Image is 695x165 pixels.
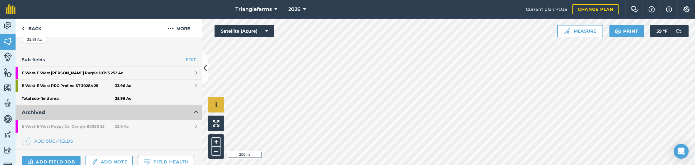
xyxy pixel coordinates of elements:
span: Current plan : PLUS [526,6,567,13]
img: svg+xml;base64,PD94bWwgdmVyc2lvbj0iMS4wIiBlbmNvZGluZz0idXRmLTgiPz4KPCEtLSBHZW5lcmF0b3I6IEFkb2JlIE... [3,99,12,108]
img: svg+xml;base64,PD94bWwgdmVyc2lvbj0iMS4wIiBlbmNvZGluZz0idXRmLTgiPz4KPCEtLSBHZW5lcmF0b3I6IEFkb2JlIE... [3,145,12,155]
img: A cog icon [683,6,690,12]
strong: 33.8 Ac [115,124,129,129]
strong: E West - E West [PERSON_NAME] Purple 10393 25 [22,67,115,79]
button: 59 °F [650,25,689,37]
img: svg+xml;base64,PD94bWwgdmVyc2lvbj0iMS4wIiBlbmNvZGluZz0idXRmLTgiPz4KPCEtLSBHZW5lcmF0b3I6IEFkb2JlIE... [673,25,685,37]
img: svg+xml;base64,PHN2ZyB4bWxucz0iaHR0cDovL3d3dy53My5vcmcvMjAwMC9zdmciIHdpZHRoPSI5IiBoZWlnaHQ9IjI0Ii... [22,25,25,32]
img: svg+xml;base64,PHN2ZyB4bWxucz0iaHR0cDovL3d3dy53My5vcmcvMjAwMC9zdmciIHdpZHRoPSIyMCIgaGVpZ2h0PSIyNC... [168,25,174,32]
a: Back [16,19,48,37]
strong: E West - E West PRG Proline ST 30284 25 [22,80,115,92]
img: A question mark icon [648,6,656,12]
img: Four arrows, one pointing top left, one top right, one bottom right and the last bottom left [213,120,220,127]
strong: 33.96 Ac [115,83,131,88]
button: + [211,137,221,147]
a: E West-E West [PERSON_NAME] Purple 10393 252 Ac [16,67,202,79]
a: Add sub-fields [22,137,76,145]
button: – [211,147,221,156]
img: svg+xml;base64,PHN2ZyB4bWxucz0iaHR0cDovL3d3dy53My5vcmcvMjAwMC9zdmciIHdpZHRoPSIxNCIgaGVpZ2h0PSIyNC... [24,137,28,145]
button: Archived [16,105,202,120]
span: i [215,101,217,108]
a: E West-E West Poppy Cal Orange 80090 2533.8 Ac [16,120,202,133]
span: Trianglefarms [235,6,272,13]
img: svg+xml;base64,PD94bWwgdmVyc2lvbj0iMS4wIiBlbmNvZGluZz0idXRmLTgiPz4KPCEtLSBHZW5lcmF0b3I6IEFkb2JlIE... [3,53,12,61]
button: Print [609,25,644,37]
button: More [155,19,202,37]
img: svg+xml;base64,PHN2ZyB4bWxucz0iaHR0cDovL3d3dy53My5vcmcvMjAwMC9zdmciIHdpZHRoPSIxOSIgaGVpZ2h0PSIyNC... [615,27,621,35]
img: svg+xml;base64,PD94bWwgdmVyc2lvbj0iMS4wIiBlbmNvZGluZz0idXRmLTgiPz4KPCEtLSBHZW5lcmF0b3I6IEFkb2JlIE... [3,21,12,30]
button: Satellite (Azure) [215,25,274,37]
a: EDIT [186,56,196,63]
img: svg+xml;base64,PHN2ZyB4bWxucz0iaHR0cDovL3d3dy53My5vcmcvMjAwMC9zdmciIHdpZHRoPSI1NiIgaGVpZ2h0PSI2MC... [3,37,12,46]
a: E West-E West PRG Proline ST 30284 2533.96 Ac [16,80,202,92]
img: svg+xml;base64,PD94bWwgdmVyc2lvbj0iMS4wIiBlbmNvZGluZz0idXRmLTgiPz4KPCEtLSBHZW5lcmF0b3I6IEFkb2JlIE... [3,130,12,139]
button: Measure [557,25,603,37]
img: Two speech bubbles overlapping with the left bubble in the forefront [631,6,638,12]
span: 59 ° F [656,25,668,37]
span: 2026 [289,6,301,13]
strong: Total sub-field area: [22,96,115,101]
img: svg+xml;base64,PD94bWwgdmVyc2lvbj0iMS4wIiBlbmNvZGluZz0idXRmLTgiPz4KPCEtLSBHZW5lcmF0b3I6IEFkb2JlIE... [3,114,12,124]
img: svg+xml;base64,PHN2ZyB4bWxucz0iaHR0cDovL3d3dy53My5vcmcvMjAwMC9zdmciIHdpZHRoPSIxNyIgaGVpZ2h0PSIxNy... [666,6,672,13]
div: Open Intercom Messenger [674,144,689,159]
img: svg+xml;base64,PHN2ZyB4bWxucz0iaHR0cDovL3d3dy53My5vcmcvMjAwMC9zdmciIHdpZHRoPSI1NiIgaGVpZ2h0PSI2MC... [3,68,12,77]
strong: E West - E West Poppy Cal Orange 80090 25 [22,120,115,133]
img: fieldmargin Logo [6,4,16,14]
strong: 35.96 Ac [115,96,131,101]
img: svg+xml;base64,PHN2ZyB4bWxucz0iaHR0cDovL3d3dy53My5vcmcvMjAwMC9zdmciIHdpZHRoPSI1NiIgaGVpZ2h0PSI2MC... [3,83,12,93]
div: 35.81 Ac [22,35,47,44]
button: i [208,97,224,112]
h4: Sub-fields [16,56,202,63]
img: Ruler icon [564,28,570,34]
strong: 2 Ac [115,71,123,76]
a: Change plan [572,4,619,14]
